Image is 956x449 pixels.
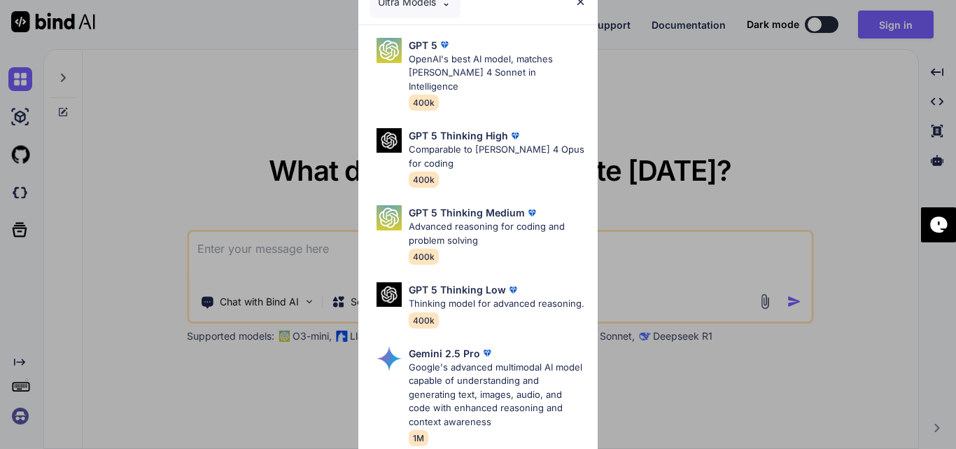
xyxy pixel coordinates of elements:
p: GPT 5 Thinking Low [409,282,506,297]
img: premium [437,38,451,52]
img: Pick Models [377,205,402,230]
img: Pick Models [377,346,402,371]
img: Pick Models [377,128,402,153]
span: 400k [409,249,439,265]
p: Google's advanced multimodal AI model capable of understanding and generating text, images, audio... [409,361,586,429]
p: Comparable to [PERSON_NAME] 4 Opus for coding [409,143,586,170]
span: 1M [409,430,428,446]
img: premium [508,129,522,143]
p: GPT 5 Thinking High [409,128,508,143]
img: premium [506,283,520,297]
p: Advanced reasoning for coding and problem solving [409,220,586,247]
p: OpenAI's best AI model, matches [PERSON_NAME] 4 Sonnet in Intelligence [409,53,586,94]
span: 400k [409,312,439,329]
p: Gemini 2.5 Pro [409,346,480,361]
p: Thinking model for advanced reasoning. [409,297,584,311]
img: Pick Models [377,38,402,63]
p: GPT 5 Thinking Medium [409,205,525,220]
span: 400k [409,172,439,188]
span: 400k [409,95,439,111]
img: premium [480,346,494,360]
p: GPT 5 [409,38,437,53]
img: Pick Models [377,282,402,307]
img: premium [525,206,539,220]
